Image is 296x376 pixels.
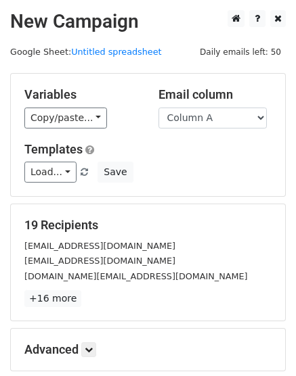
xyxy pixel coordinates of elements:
[24,162,77,183] a: Load...
[24,87,138,102] h5: Variables
[195,47,286,57] a: Daily emails left: 50
[24,241,175,251] small: [EMAIL_ADDRESS][DOMAIN_NAME]
[10,47,162,57] small: Google Sheet:
[24,271,247,281] small: [DOMAIN_NAME][EMAIL_ADDRESS][DOMAIN_NAME]
[24,342,272,357] h5: Advanced
[71,47,161,57] a: Untitled spreadsheet
[24,108,107,128] a: Copy/paste...
[24,142,83,156] a: Templates
[98,162,133,183] button: Save
[158,87,272,102] h5: Email column
[24,290,81,307] a: +16 more
[24,256,175,266] small: [EMAIL_ADDRESS][DOMAIN_NAME]
[10,10,286,33] h2: New Campaign
[195,45,286,60] span: Daily emails left: 50
[24,218,272,233] h5: 19 Recipients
